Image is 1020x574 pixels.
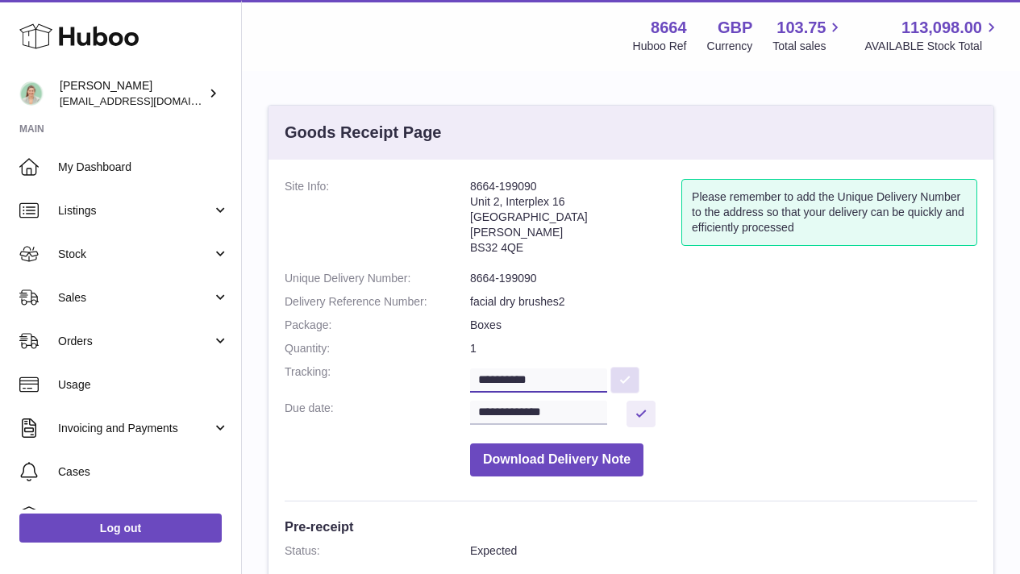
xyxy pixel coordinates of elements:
[285,401,470,427] dt: Due date:
[19,514,222,543] a: Log out
[470,318,977,333] dd: Boxes
[285,518,977,535] h3: Pre-receipt
[470,341,977,356] dd: 1
[285,341,470,356] dt: Quantity:
[285,543,470,559] dt: Status:
[864,17,1001,54] a: 113,098.00 AVAILABLE Stock Total
[58,290,212,306] span: Sales
[470,443,643,476] button: Download Delivery Note
[633,39,687,54] div: Huboo Ref
[651,17,687,39] strong: 8664
[470,543,977,559] dd: Expected
[285,271,470,286] dt: Unique Delivery Number:
[60,94,237,107] span: [EMAIL_ADDRESS][DOMAIN_NAME]
[58,247,212,262] span: Stock
[60,78,205,109] div: [PERSON_NAME]
[58,203,212,218] span: Listings
[285,179,470,263] dt: Site Info:
[285,294,470,310] dt: Delivery Reference Number:
[58,421,212,436] span: Invoicing and Payments
[470,294,977,310] dd: facial dry brushes2
[901,17,982,39] span: 113,098.00
[285,122,442,143] h3: Goods Receipt Page
[285,318,470,333] dt: Package:
[58,377,229,393] span: Usage
[681,179,977,246] div: Please remember to add the Unique Delivery Number to the address so that your delivery can be qui...
[772,39,844,54] span: Total sales
[58,160,229,175] span: My Dashboard
[285,364,470,393] dt: Tracking:
[19,81,44,106] img: hello@thefacialcuppingexpert.com
[58,334,212,349] span: Orders
[58,464,229,480] span: Cases
[772,17,844,54] a: 103.75 Total sales
[470,271,977,286] dd: 8664-199090
[776,17,826,39] span: 103.75
[470,179,681,263] address: 8664-199090 Unit 2, Interplex 16 [GEOGRAPHIC_DATA] [PERSON_NAME] BS32 4QE
[718,17,752,39] strong: GBP
[864,39,1001,54] span: AVAILABLE Stock Total
[58,508,229,523] span: Channels
[707,39,753,54] div: Currency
